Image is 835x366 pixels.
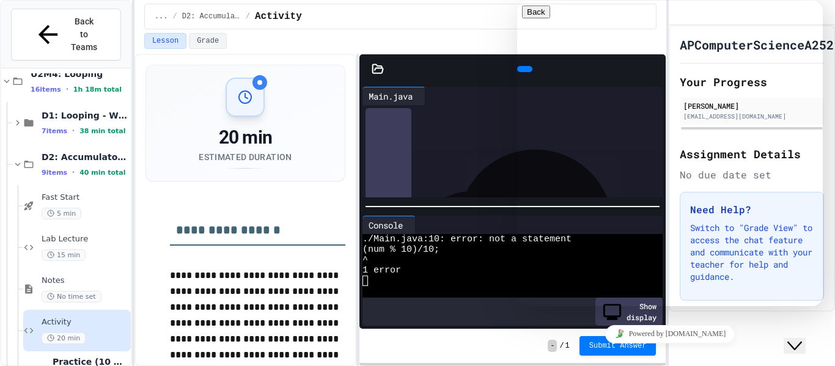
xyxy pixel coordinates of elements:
[246,12,250,21] span: /
[42,192,128,203] span: Fast Start
[362,87,425,105] div: Main.java
[182,12,241,21] span: D2: Accumulators and Summation
[366,108,411,356] div: History
[362,90,419,103] div: Main.java
[595,298,663,326] div: Show display
[42,276,128,286] span: Notes
[517,1,823,306] iframe: chat widget
[42,234,128,244] span: Lab Lecture
[72,167,75,177] span: •
[42,152,128,163] span: D2: Accumulators and Summation
[784,317,823,354] iframe: chat widget
[362,244,440,255] span: (num % 10)/10;
[66,84,68,94] span: •
[42,169,67,177] span: 9 items
[42,332,86,344] span: 20 min
[70,15,98,54] span: Back to Teams
[517,320,823,348] iframe: chat widget
[199,151,292,163] div: Estimated Duration
[72,126,75,136] span: •
[42,317,128,328] span: Activity
[42,291,101,302] span: No time set
[42,249,86,261] span: 15 min
[362,216,416,234] div: Console
[255,9,302,24] span: Activity
[362,219,409,232] div: Console
[42,208,81,219] span: 5 min
[189,33,227,49] button: Grade
[31,68,128,79] span: U2M4: Looping
[31,86,61,93] span: 16 items
[73,86,122,93] span: 1h 18m total
[42,127,67,135] span: 7 items
[42,110,128,121] span: D1: Looping - While Loops
[199,126,292,148] div: 20 min
[79,169,125,177] span: 40 min total
[173,12,177,21] span: /
[362,265,401,276] span: 1 error
[79,127,125,135] span: 38 min total
[11,9,121,60] button: Back to Teams
[362,255,368,265] span: ^
[362,234,572,244] span: ./Main.java:10: error: not a statement
[144,33,186,49] button: Lesson
[155,12,168,21] span: ...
